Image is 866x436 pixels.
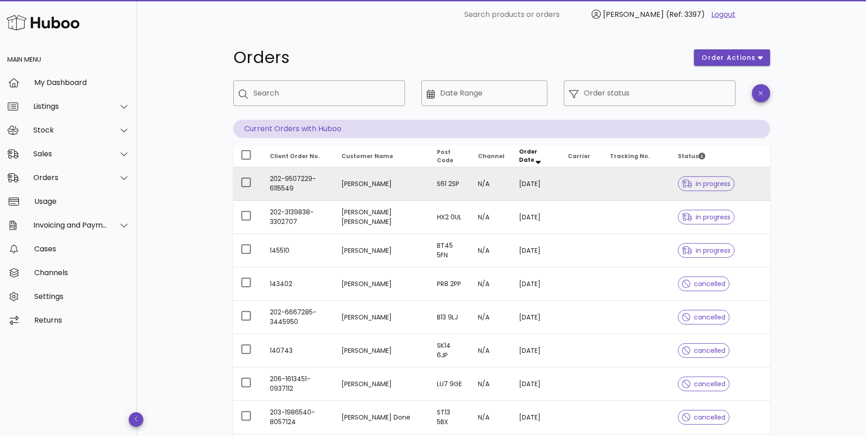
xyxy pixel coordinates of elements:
span: in progress [682,214,730,220]
span: in progress [682,181,730,187]
span: Client Order No. [270,152,320,160]
span: Status [678,152,705,160]
div: Stock [33,126,108,134]
td: [DATE] [512,267,561,301]
td: [DATE] [512,334,561,367]
th: Carrier [561,145,603,167]
span: [PERSON_NAME] [603,9,664,20]
td: BT45 5FN [430,234,471,267]
h1: Orders [233,49,683,66]
td: 143402 [262,267,334,301]
span: cancelled [682,347,725,354]
span: cancelled [682,381,725,387]
td: [PERSON_NAME] [334,301,430,334]
td: 206-1613451-0937112 [262,367,334,401]
td: 140743 [262,334,334,367]
td: SK14 6JP [430,334,471,367]
span: cancelled [682,414,725,420]
th: Customer Name [334,145,430,167]
span: Order Date [519,148,537,164]
td: [DATE] [512,401,561,434]
span: Customer Name [341,152,393,160]
td: [PERSON_NAME] Done [334,401,430,434]
div: Cases [34,245,130,253]
td: HX2 0UL [430,201,471,234]
span: Post Code [437,148,453,164]
div: Usage [34,197,130,206]
td: 203-1986540-8057124 [262,401,334,434]
td: B13 9LJ [430,301,471,334]
td: N/A [471,267,512,301]
span: cancelled [682,281,725,287]
td: N/A [471,201,512,234]
div: My Dashboard [34,78,130,87]
td: [DATE] [512,201,561,234]
span: Tracking No. [610,152,650,160]
td: [PERSON_NAME] [PERSON_NAME] [334,201,430,234]
td: [DATE] [512,301,561,334]
td: ST13 5BX [430,401,471,434]
td: [PERSON_NAME] [334,234,430,267]
td: 202-9507229-6115549 [262,167,334,201]
td: 202-3139838-3302707 [262,201,334,234]
th: Post Code [430,145,471,167]
td: [DATE] [512,367,561,401]
span: Carrier [568,152,590,160]
th: Client Order No. [262,145,334,167]
span: order actions [701,53,756,63]
td: [PERSON_NAME] [334,367,430,401]
div: Orders [33,173,108,182]
span: Channel [478,152,504,160]
div: Settings [34,292,130,301]
p: Current Orders with Huboo [233,120,770,138]
div: Returns [34,316,130,324]
td: [PERSON_NAME] [334,267,430,301]
td: N/A [471,401,512,434]
span: in progress [682,247,730,254]
img: Huboo Logo [6,13,79,32]
td: S61 2SP [430,167,471,201]
td: LU7 9GE [430,367,471,401]
td: N/A [471,301,512,334]
th: Tracking No. [603,145,671,167]
td: N/A [471,334,512,367]
th: Channel [471,145,512,167]
td: N/A [471,167,512,201]
td: [DATE] [512,234,561,267]
th: Status [671,145,770,167]
div: Listings [33,102,108,111]
button: order actions [694,49,770,66]
td: [PERSON_NAME] [334,334,430,367]
div: Channels [34,268,130,277]
div: Invoicing and Payments [33,221,108,229]
th: Order Date: Sorted descending. Activate to remove sorting. [512,145,561,167]
td: [PERSON_NAME] [334,167,430,201]
span: (Ref: 3397) [666,9,705,20]
td: PR8 2PP [430,267,471,301]
div: Sales [33,149,108,158]
span: cancelled [682,314,725,320]
td: N/A [471,234,512,267]
a: Logout [711,9,735,20]
td: 202-6667285-3445950 [262,301,334,334]
td: 145510 [262,234,334,267]
td: N/A [471,367,512,401]
td: [DATE] [512,167,561,201]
